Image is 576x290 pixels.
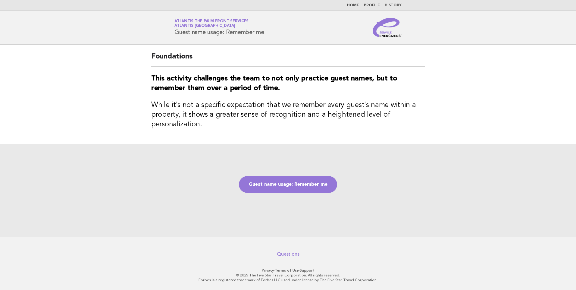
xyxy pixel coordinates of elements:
[174,20,264,35] h1: Guest name usage: Remember me
[275,268,299,273] a: Terms of Use
[104,278,472,282] p: Forbes is a registered trademark of Forbes LLC used under license by The Five Star Travel Corpora...
[239,176,337,193] a: Guest name usage: Remember me
[174,19,249,28] a: Atlantis The Palm Front ServicesAtlantis [GEOGRAPHIC_DATA]
[347,4,359,7] a: Home
[151,75,397,92] strong: This activity challenges the team to not only practice guest names, but to remember them over a p...
[277,251,299,257] a: Questions
[151,52,425,67] h2: Foundations
[262,268,274,273] a: Privacy
[104,268,472,273] p: · ·
[104,273,472,278] p: © 2025 The Five Star Travel Corporation. All rights reserved.
[364,4,380,7] a: Profile
[373,18,402,37] img: Service Energizers
[151,100,425,129] h3: While it's not a specific expectation that we remember every guest's name within a property, it s...
[174,24,235,28] span: Atlantis [GEOGRAPHIC_DATA]
[385,4,402,7] a: History
[300,268,315,273] a: Support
